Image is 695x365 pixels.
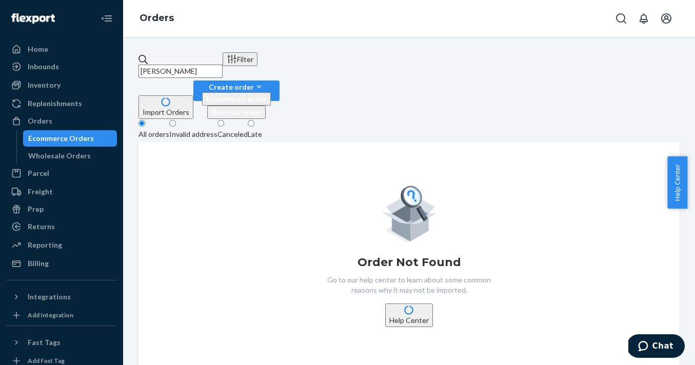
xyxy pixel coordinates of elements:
[6,289,117,305] button: Integrations
[28,221,55,232] div: Returns
[202,82,271,92] div: Create order
[28,292,71,302] div: Integrations
[217,129,248,139] div: Canceled
[223,52,257,66] button: Filter
[6,113,117,129] a: Orders
[131,4,182,33] ol: breadcrumbs
[656,8,677,29] button: Open account menu
[138,95,193,119] button: Import Orders
[6,41,117,57] a: Home
[23,148,117,164] a: Wholesale Orders
[169,129,217,139] div: Invalid address
[169,120,176,127] input: Invalid address
[385,303,433,327] button: Help Center
[193,80,280,101] button: Create orderEcommerce orderRemoval order
[6,184,117,200] a: Freight
[633,8,654,29] button: Open notifications
[28,258,49,269] div: Billing
[358,254,461,271] h1: Order Not Found
[6,309,117,321] a: Add Integration
[28,98,82,109] div: Replenishments
[140,12,174,24] a: Orders
[28,311,73,319] div: Add Integration
[628,334,685,360] iframe: Opens a widget where you can chat to one of our agents
[138,120,145,127] input: All orders
[6,165,117,181] a: Parcel
[28,356,65,365] div: Add Fast Tag
[28,133,94,144] div: Ecommerce Orders
[611,8,631,29] button: Open Search Box
[28,62,59,72] div: Inbounds
[217,120,224,127] input: Canceled
[28,204,44,214] div: Prep
[211,108,262,116] span: Removal order
[381,183,437,242] img: Empty list
[28,151,91,161] div: Wholesale Orders
[6,77,117,93] a: Inventory
[206,94,267,103] span: Ecommerce order
[248,120,254,127] input: Late
[28,337,61,348] div: Fast Tags
[6,95,117,112] a: Replenishments
[138,65,223,78] input: Search orders
[28,187,53,197] div: Freight
[227,54,253,65] div: Filter
[138,129,169,139] div: All orders
[667,156,687,209] button: Help Center
[28,168,49,178] div: Parcel
[6,201,117,217] a: Prep
[11,13,55,24] img: Flexport logo
[28,116,52,126] div: Orders
[6,255,117,272] a: Billing
[6,237,117,253] a: Reporting
[28,240,62,250] div: Reporting
[248,129,262,139] div: Late
[6,218,117,235] a: Returns
[23,130,117,147] a: Ecommerce Orders
[320,275,499,295] p: Go to our help center to learn about some common reasons why it may not be imported.
[28,80,61,90] div: Inventory
[6,58,117,75] a: Inbounds
[6,334,117,351] button: Fast Tags
[28,44,48,54] div: Home
[202,92,271,106] button: Ecommerce order
[96,8,117,29] button: Close Navigation
[207,106,266,119] button: Removal order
